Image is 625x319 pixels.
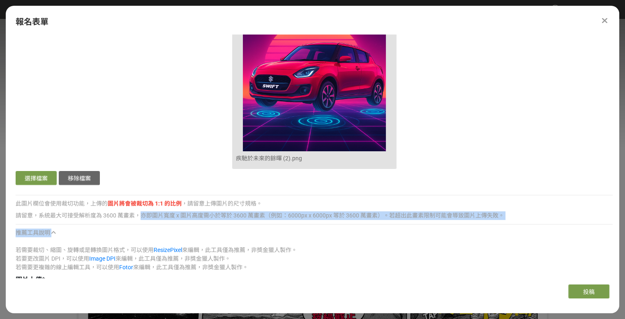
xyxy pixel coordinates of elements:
span: 疾馳於未來的餘暉 (2).png [236,151,302,165]
span: 報名表單 [16,17,48,27]
span: 若需要更複雜的線上編輯工具，可以使用 來編輯，此工具僅為推薦，非獎金獵人製作。 [16,264,248,270]
button: 選擇檔案 [16,171,57,185]
strong: 圖片將會被裁切為 1:1 的比例 [108,200,182,207]
div: 請留意，系統最大可接受解析度為 3600 萬畫素，亦即圖片寬度 x 圖片高度需小於等於 3600 萬畫素（例如：6000px x 6000px 等於 3600 萬畫素）。若超出此畫素限制可能會導... [16,211,613,220]
a: Image DPI [89,255,115,262]
span: 圖片上傳 [16,276,42,284]
a: Fotor [119,264,133,270]
span: 推薦工具說明 [16,229,50,236]
span: 此圖片欄位會使用裁切功能，上傳的 ，請留意上傳圖片的尺寸規格。 [16,200,262,207]
span: 若需要裁切、縮圖、旋轉或是轉換圖片格式，可以使用 來編輯，此工具僅為推薦，非獎金獵人製作。 [16,247,297,253]
span: 若要更改圖片 DPI，可以使用 來編輯，此工具僅為推薦，非獎金獵人製作。 [16,255,231,262]
a: ResizePixel [154,247,182,253]
button: 投稿 [568,284,609,298]
img: Image [236,8,393,151]
span: 投稿 [583,289,595,295]
button: 移除檔案 [59,171,100,185]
